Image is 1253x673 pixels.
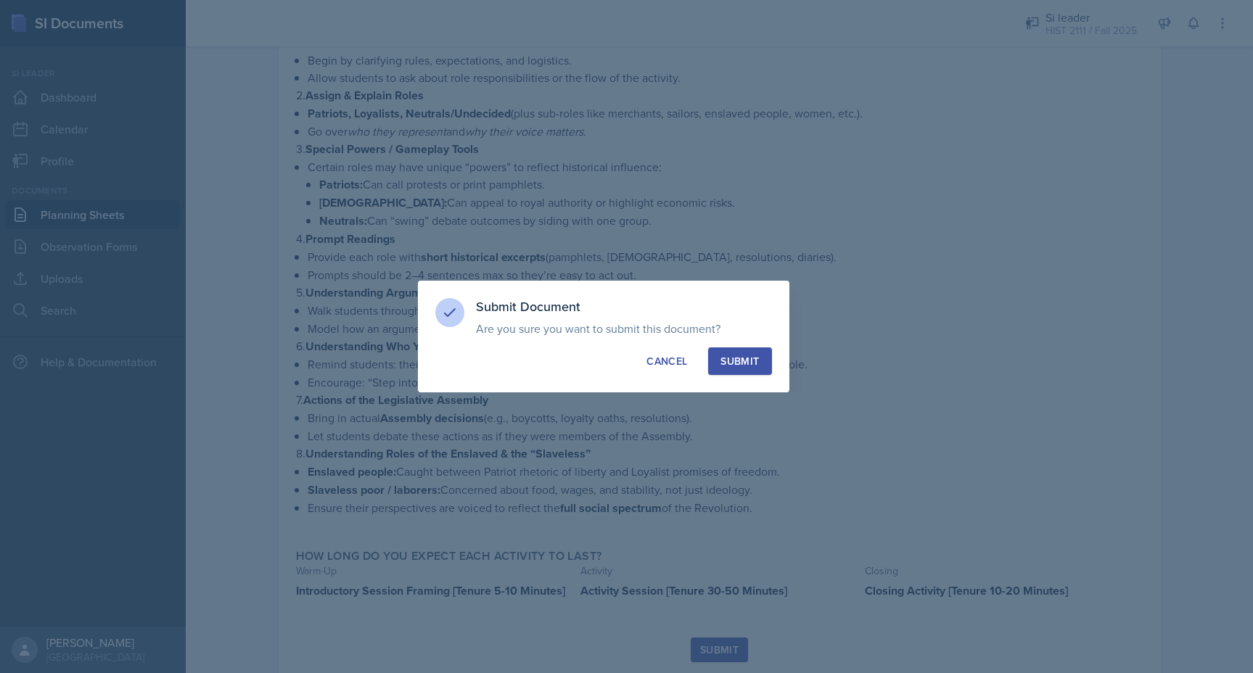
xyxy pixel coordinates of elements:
[476,298,772,315] h3: Submit Document
[708,347,771,375] button: Submit
[634,347,699,375] button: Cancel
[476,321,772,336] p: Are you sure you want to submit this document?
[720,354,759,368] div: Submit
[646,354,687,368] div: Cancel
